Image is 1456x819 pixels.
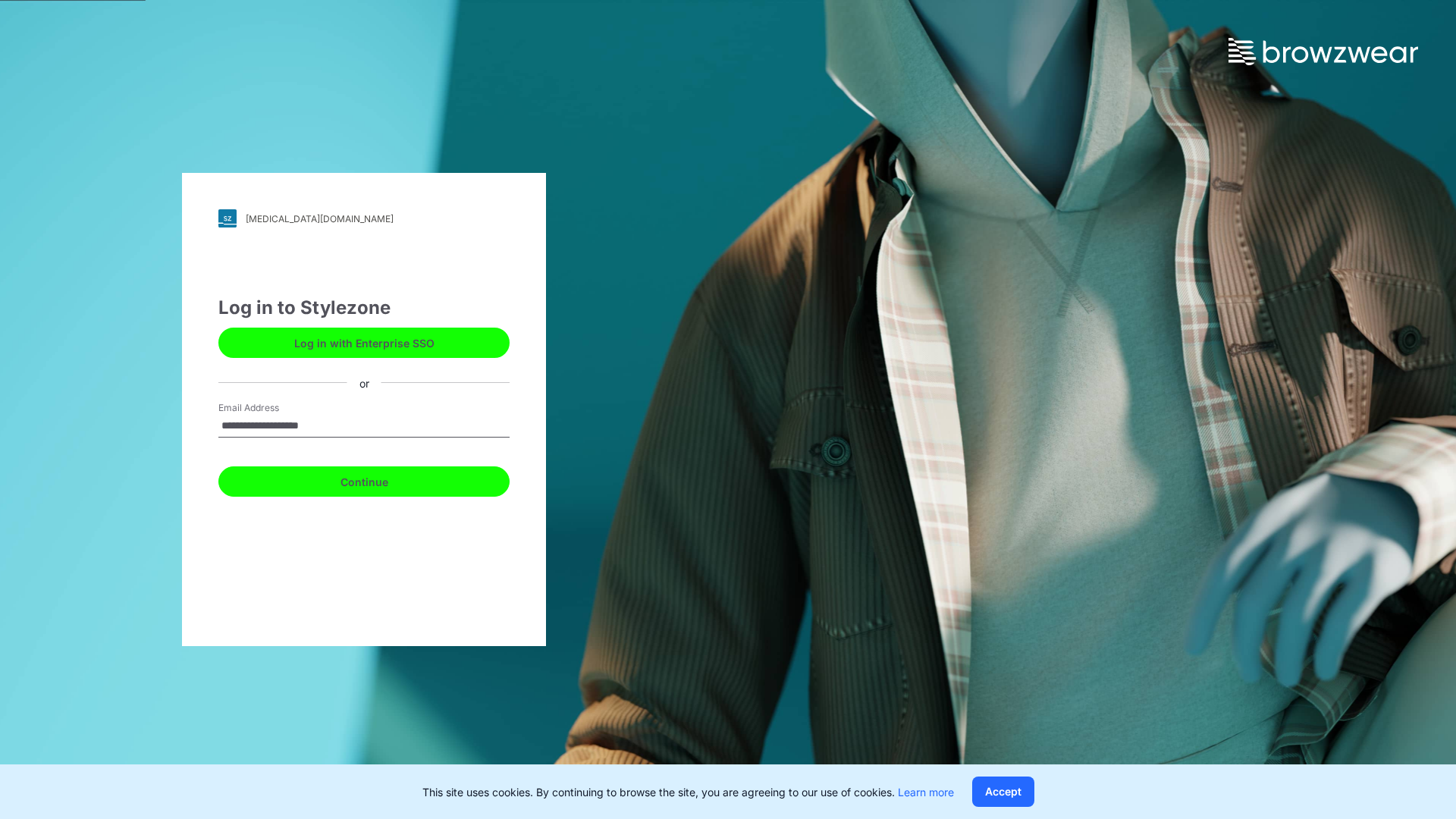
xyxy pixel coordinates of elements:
a: [MEDICAL_DATA][DOMAIN_NAME] [218,209,510,227]
img: svg+xml;base64,PHN2ZyB3aWR0aD0iMjgiIGhlaWdodD0iMjgiIHZpZXdCb3g9IjAgMCAyOCAyOCIgZmlsbD0ibm9uZSIgeG... [218,209,237,227]
button: Continue [218,466,510,497]
button: Log in with Enterprise SSO [218,328,510,358]
div: Log in to Stylezone [218,294,510,322]
a: Learn more [898,786,954,799]
label: Email Address [218,401,325,415]
button: Accept [972,777,1034,807]
p: This site uses cookies. By continuing to browse the site, you are agreeing to our use of cookies. [422,784,954,800]
div: or [347,375,381,391]
div: [MEDICAL_DATA][DOMAIN_NAME] [246,213,394,224]
img: browzwear-logo.73288ffb.svg [1228,38,1418,65]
